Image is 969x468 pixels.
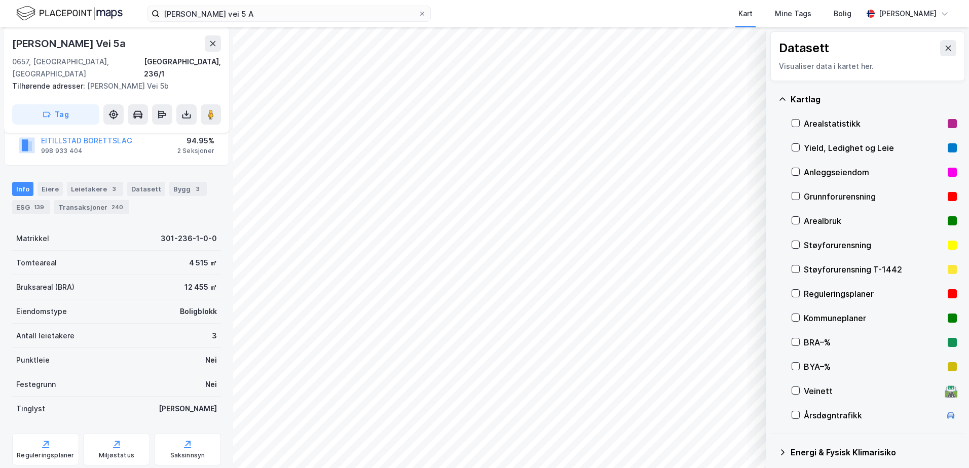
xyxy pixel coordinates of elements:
div: Visualiser data i kartet her. [779,60,956,72]
div: Datasett [779,40,829,56]
div: 12 455 ㎡ [184,281,217,293]
button: Tag [12,104,99,125]
div: Miljøstatus [99,451,134,459]
div: Boligblokk [180,305,217,318]
div: Bygg [169,182,207,196]
div: Datasett [127,182,165,196]
div: Kommuneplaner [804,312,944,324]
div: Bruksareal (BRA) [16,281,74,293]
input: Søk på adresse, matrikkel, gårdeiere, leietakere eller personer [160,6,418,21]
div: Bolig [834,8,851,20]
div: [PERSON_NAME] Vei 5b [12,80,213,92]
img: logo.f888ab2527a4732fd821a326f86c7f29.svg [16,5,123,22]
div: Tinglyst [16,403,45,415]
div: 3 [193,184,203,194]
div: Støyforurensning [804,239,944,251]
div: [GEOGRAPHIC_DATA], 236/1 [144,56,221,80]
div: BYA–% [804,361,944,373]
div: 0657, [GEOGRAPHIC_DATA], [GEOGRAPHIC_DATA] [12,56,144,80]
div: Eiendomstype [16,305,67,318]
div: 3 [109,184,119,194]
div: [PERSON_NAME] Vei 5a [12,35,128,52]
div: 240 [109,202,125,212]
div: Tomteareal [16,257,57,269]
div: Arealstatistikk [804,118,944,130]
span: Tilhørende adresser: [12,82,87,90]
div: Nei [205,354,217,366]
div: Matrikkel [16,232,49,245]
div: 4 515 ㎡ [189,257,217,269]
div: Leietakere [67,182,123,196]
div: 🛣️ [944,384,958,398]
div: Kart [738,8,753,20]
div: Punktleie [16,354,50,366]
div: Kontrollprogram for chat [918,419,969,468]
div: 139 [32,202,46,212]
div: Arealbruk [804,215,944,227]
div: Støyforurensning T-1442 [804,263,944,276]
div: [PERSON_NAME] [159,403,217,415]
div: Festegrunn [16,378,56,391]
div: 2 Seksjoner [177,147,214,155]
div: Veinett [804,385,941,397]
div: Transaksjoner [54,200,129,214]
div: Årsdøgntrafikk [804,409,941,421]
div: Nei [205,378,217,391]
div: Reguleringsplaner [804,288,944,300]
div: Yield, Ledighet og Leie [804,142,944,154]
div: 3 [212,330,217,342]
div: Saksinnsyn [170,451,205,459]
div: Grunnforurensning [804,190,944,203]
div: 998 933 404 [41,147,83,155]
div: 94.95% [177,135,214,147]
div: Energi & Fysisk Klimarisiko [791,446,957,458]
div: Anleggseiendom [804,166,944,178]
div: Reguleringsplaner [17,451,74,459]
div: 301-236-1-0-0 [161,232,217,245]
div: Info [12,182,33,196]
div: Mine Tags [775,8,811,20]
div: ESG [12,200,50,214]
iframe: Chat Widget [918,419,969,468]
div: Eiere [38,182,63,196]
div: Kartlag [791,93,957,105]
div: BRA–% [804,336,944,348]
div: [PERSON_NAME] [879,8,937,20]
div: Antall leietakere [16,330,74,342]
